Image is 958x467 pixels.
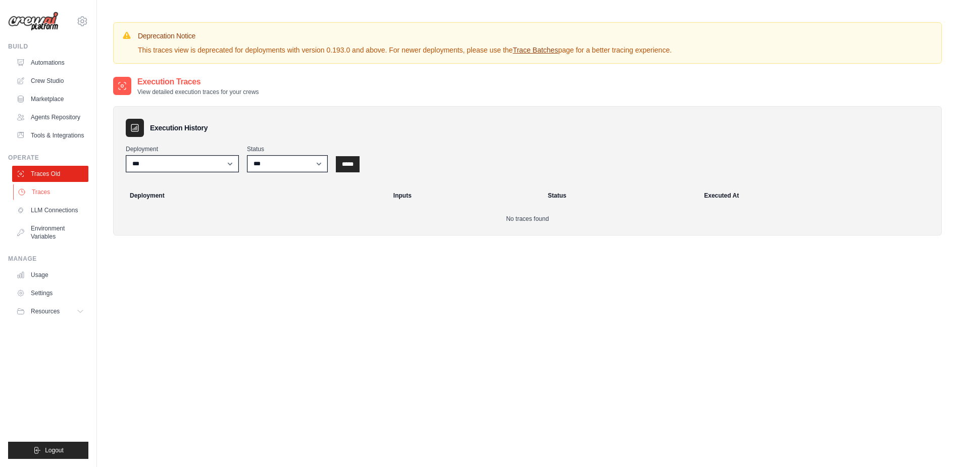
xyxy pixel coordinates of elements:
h2: Execution Traces [137,76,259,88]
a: Tools & Integrations [12,127,88,144]
a: LLM Connections [12,202,88,218]
button: Resources [12,303,88,319]
a: Traces [13,184,89,200]
div: Build [8,42,88,51]
p: This traces view is deprecated for deployments with version 0.193.0 and above. For newer deployme... [138,45,672,55]
a: Traces Old [12,166,88,182]
button: Logout [8,442,88,459]
a: Trace Batches [513,46,558,54]
a: Crew Studio [12,73,88,89]
div: Manage [8,255,88,263]
span: Logout [45,446,64,454]
a: Environment Variables [12,220,88,245]
div: Operate [8,154,88,162]
a: Marketplace [12,91,88,107]
p: View detailed execution traces for your crews [137,88,259,96]
p: No traces found [126,215,929,223]
img: Logo [8,12,59,31]
a: Settings [12,285,88,301]
a: Agents Repository [12,109,88,125]
a: Usage [12,267,88,283]
h3: Execution History [150,123,208,133]
label: Status [247,145,328,153]
th: Executed At [698,184,937,207]
h3: Deprecation Notice [138,31,672,41]
a: Automations [12,55,88,71]
th: Deployment [118,184,387,207]
label: Deployment [126,145,239,153]
th: Status [542,184,698,207]
span: Resources [31,307,60,315]
th: Inputs [387,184,542,207]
